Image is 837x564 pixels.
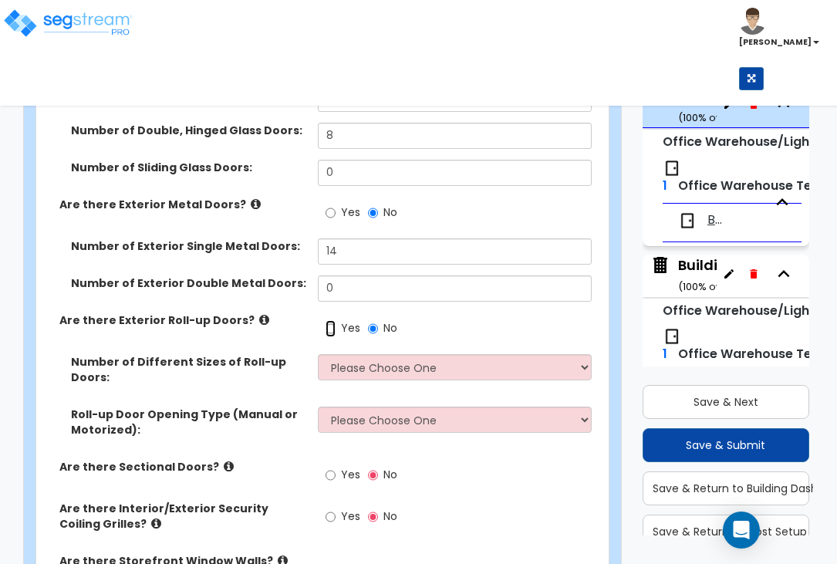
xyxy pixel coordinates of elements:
[71,238,306,254] label: Number of Exterior Single Metal Doors:
[341,204,360,220] span: Yes
[650,255,717,295] span: Building 4
[59,501,306,532] label: Are there Interior/Exterior Security Coiling Grilles?
[341,320,360,336] span: Yes
[663,159,681,177] img: door.png
[326,508,336,525] input: Yes
[383,467,397,482] span: No
[723,512,760,549] div: Open Intercom Messenger
[341,467,360,482] span: Yes
[663,177,667,194] span: 1
[259,314,269,326] i: click for more info!
[368,467,378,484] input: No
[650,86,717,126] span: Building 2
[643,385,809,419] button: Save & Next
[663,327,681,346] img: door.png
[326,320,336,337] input: Yes
[678,211,697,230] img: door.png
[71,275,306,291] label: Number of Exterior Double Metal Doors:
[71,354,306,385] label: Number of Different Sizes of Roll-up Doors:
[678,86,767,126] div: Building 2
[678,279,767,294] small: ( 100 % ownership)
[368,204,378,221] input: No
[151,518,161,529] i: click for more info!
[643,471,809,505] button: Save & Return to Building Dashboard
[643,515,809,549] button: Save & Return to Cost Setup
[326,204,336,221] input: Yes
[71,407,306,437] label: Roll-up Door Opening Type (Manual or Motorized):
[368,508,378,525] input: No
[71,123,306,138] label: Number of Double, Hinged Glass Doors:
[707,211,725,229] span: Building 2 Tenant
[383,320,397,336] span: No
[59,312,306,328] label: Are there Exterior Roll-up Doors?
[59,459,306,475] label: Are there Sectional Doors?
[251,198,261,210] i: click for more info!
[739,36,812,48] b: [PERSON_NAME]
[650,255,670,275] img: building.svg
[368,320,378,337] input: No
[341,508,360,524] span: Yes
[678,255,767,295] div: Building 4
[71,160,306,175] label: Number of Sliding Glass Doors:
[739,8,766,35] img: avatar.png
[663,345,667,363] span: 1
[224,461,234,472] i: click for more info!
[383,508,397,524] span: No
[2,8,133,39] img: logo_pro_r.png
[643,428,809,462] button: Save & Submit
[59,197,306,212] label: Are there Exterior Metal Doors?
[678,110,767,125] small: ( 100 % ownership)
[383,204,397,220] span: No
[326,467,336,484] input: Yes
